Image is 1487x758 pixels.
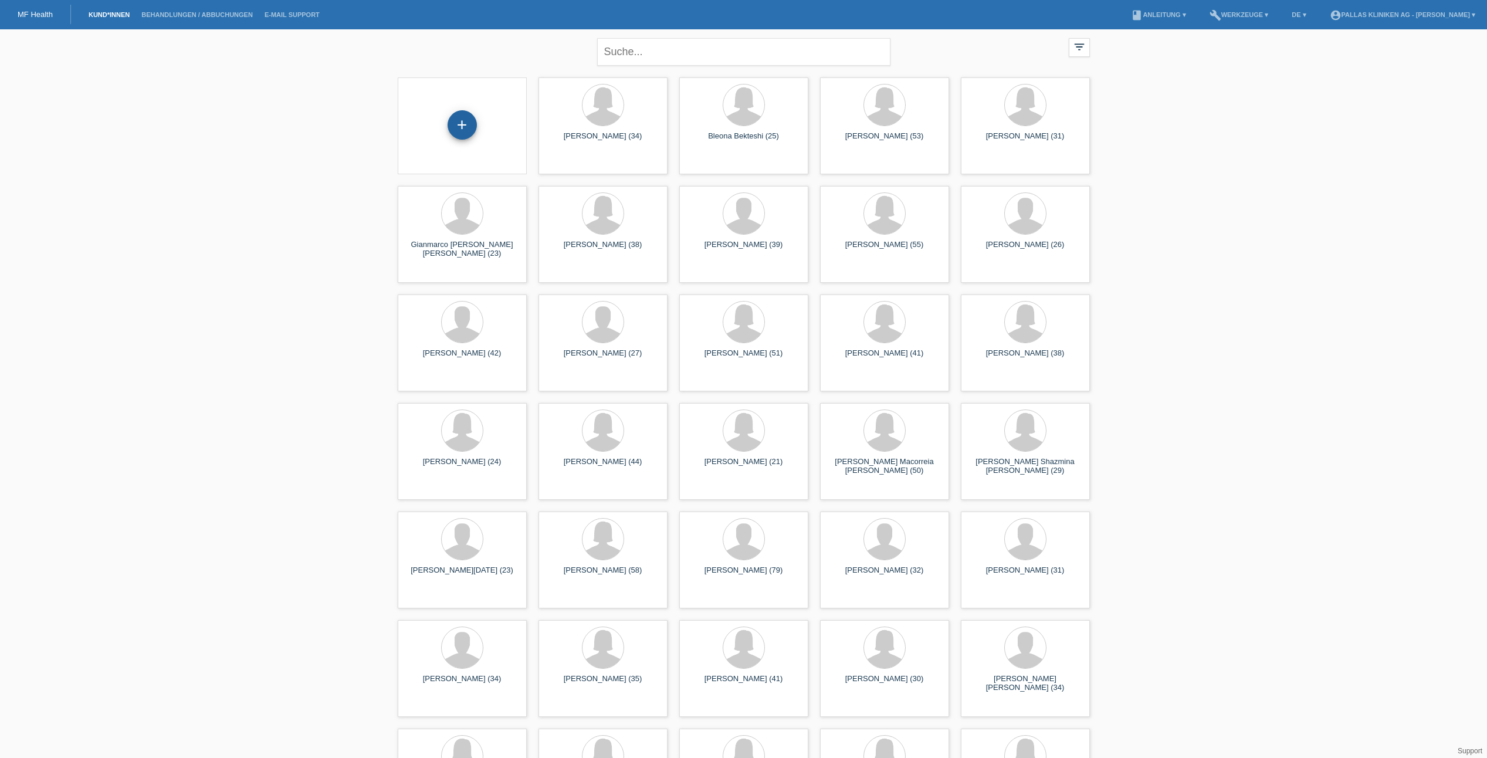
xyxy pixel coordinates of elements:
[689,348,799,367] div: [PERSON_NAME] (51)
[970,566,1080,584] div: [PERSON_NAME] (31)
[1286,11,1312,18] a: DE ▾
[829,457,940,476] div: [PERSON_NAME] Macorreia [PERSON_NAME] (50)
[1131,9,1143,21] i: book
[1204,11,1275,18] a: buildWerkzeuge ▾
[1324,11,1481,18] a: account_circlePallas Kliniken AG - [PERSON_NAME] ▾
[548,566,658,584] div: [PERSON_NAME] (58)
[407,457,517,476] div: [PERSON_NAME] (24)
[829,240,940,259] div: [PERSON_NAME] (55)
[1330,9,1342,21] i: account_circle
[689,131,799,150] div: Bleona Bekteshi (25)
[829,348,940,367] div: [PERSON_NAME] (41)
[1210,9,1221,21] i: build
[1073,40,1086,53] i: filter_list
[259,11,326,18] a: E-Mail Support
[1125,11,1191,18] a: bookAnleitung ▾
[83,11,136,18] a: Kund*innen
[970,674,1080,693] div: [PERSON_NAME] [PERSON_NAME] (34)
[970,457,1080,476] div: [PERSON_NAME] Shazmina [PERSON_NAME] (29)
[829,674,940,693] div: [PERSON_NAME] (30)
[407,566,517,584] div: [PERSON_NAME][DATE] (23)
[136,11,259,18] a: Behandlungen / Abbuchungen
[407,240,517,259] div: Gianmarco [PERSON_NAME] [PERSON_NAME] (23)
[689,566,799,584] div: [PERSON_NAME] (79)
[970,240,1080,259] div: [PERSON_NAME] (26)
[970,131,1080,150] div: [PERSON_NAME] (31)
[18,10,53,19] a: MF Health
[548,348,658,367] div: [PERSON_NAME] (27)
[548,457,658,476] div: [PERSON_NAME] (44)
[970,348,1080,367] div: [PERSON_NAME] (38)
[829,131,940,150] div: [PERSON_NAME] (53)
[448,115,476,135] div: Kund*in hinzufügen
[597,38,890,66] input: Suche...
[548,131,658,150] div: [PERSON_NAME] (34)
[829,566,940,584] div: [PERSON_NAME] (32)
[689,674,799,693] div: [PERSON_NAME] (41)
[1458,747,1482,755] a: Support
[407,674,517,693] div: [PERSON_NAME] (34)
[407,348,517,367] div: [PERSON_NAME] (42)
[548,240,658,259] div: [PERSON_NAME] (38)
[548,674,658,693] div: [PERSON_NAME] (35)
[689,240,799,259] div: [PERSON_NAME] (39)
[689,457,799,476] div: [PERSON_NAME] (21)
